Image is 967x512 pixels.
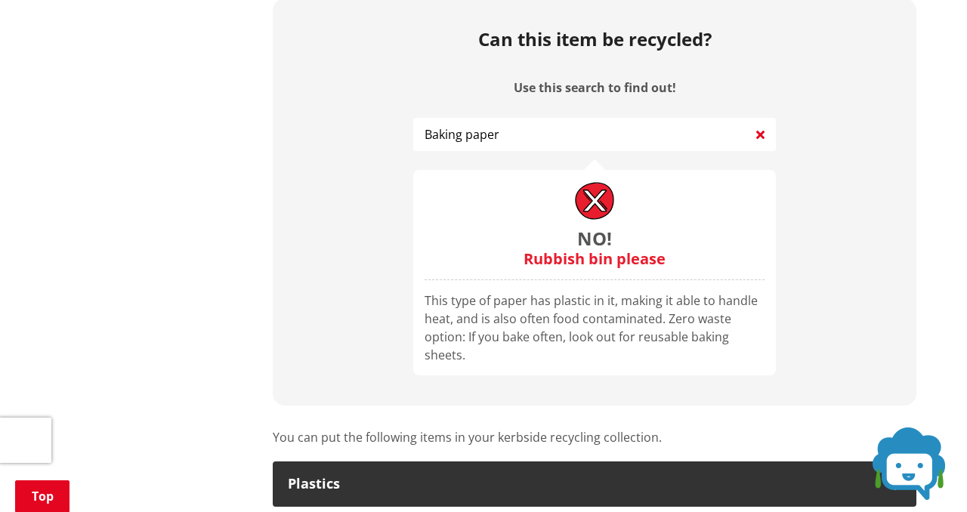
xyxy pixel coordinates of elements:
label: Use this search to find out! [514,81,676,95]
h2: Can this item be recycled? [478,29,712,51]
input: Start typing [413,118,776,151]
div: Plastics [288,477,874,492]
div: Rubbish bin please [524,250,666,268]
div: This type of paper has plastic in it, making it able to handle heat, and is also often food conta... [425,279,765,364]
p: You can put the following items in your kerbside recycling collection. [273,428,916,446]
a: Top [15,480,70,512]
div: No! [577,228,612,250]
img: drawn-cross.svg [575,181,614,221]
button: Plastics [273,461,916,507]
